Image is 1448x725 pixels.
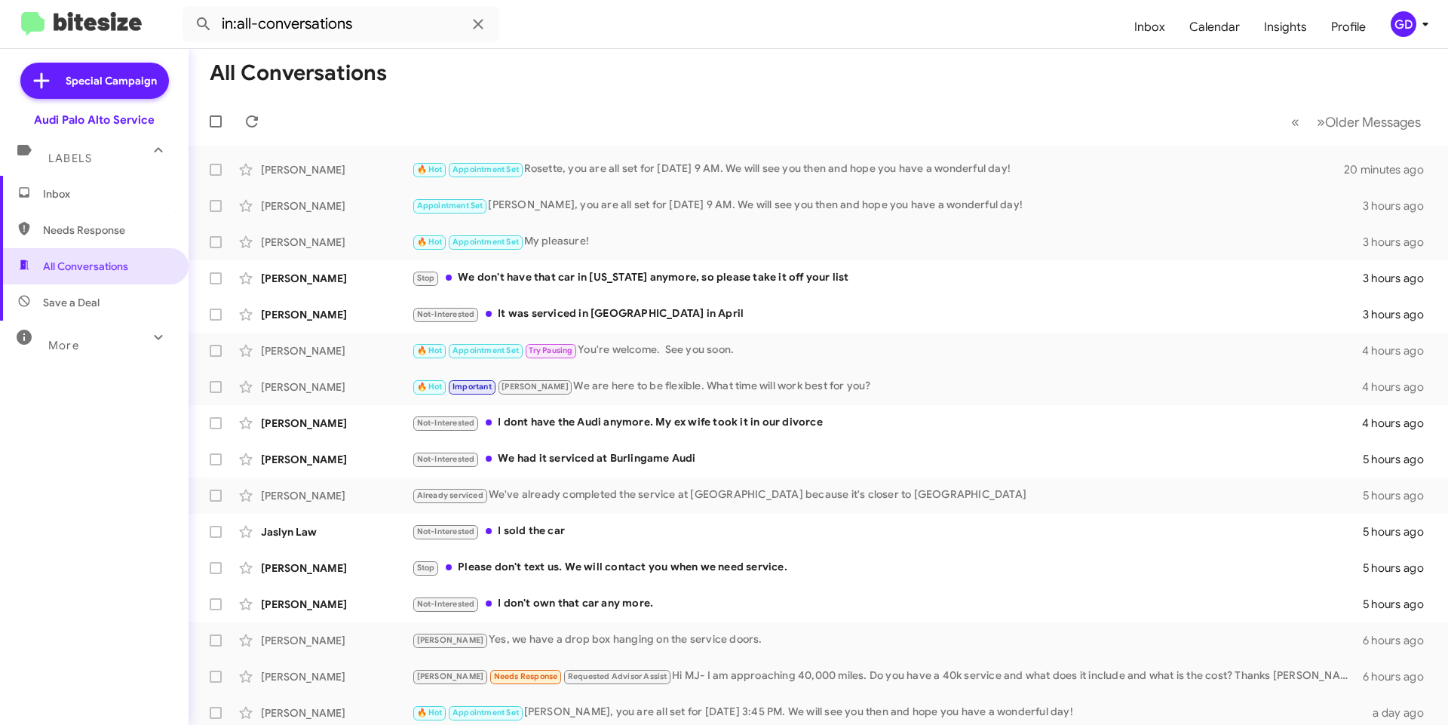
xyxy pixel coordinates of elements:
input: Search [183,6,499,42]
div: [PERSON_NAME] [261,669,412,684]
span: Appointment Set [417,201,483,210]
span: Not-Interested [417,527,475,536]
div: [PERSON_NAME], you are all set for [DATE] 9 AM. We will see you then and hope you have a wonderfu... [412,197,1363,214]
div: [PERSON_NAME] [261,271,412,286]
div: GD [1391,11,1416,37]
span: More [48,339,79,352]
span: Not-Interested [417,599,475,609]
div: [PERSON_NAME] [261,452,412,467]
div: I don't own that car any more. [412,595,1363,613]
div: Jaslyn Law [261,524,412,539]
span: 🔥 Hot [417,382,443,392]
span: [PERSON_NAME] [502,382,569,392]
span: 🔥 Hot [417,237,443,247]
span: Stop [417,563,435,573]
button: Next [1308,106,1430,137]
span: All Conversations [43,259,128,274]
span: Not-Interested [417,418,475,428]
div: 5 hours ago [1363,488,1436,503]
div: [PERSON_NAME] [261,198,412,214]
nav: Page navigation example [1283,106,1430,137]
span: Appointment Set [452,237,519,247]
span: Save a Deal [43,295,100,310]
span: Appointment Set [452,708,519,717]
span: Labels [48,152,92,165]
span: 🔥 Hot [417,164,443,174]
span: » [1317,112,1325,131]
div: [PERSON_NAME] [261,597,412,612]
div: 4 hours ago [1362,416,1436,431]
div: 5 hours ago [1363,561,1436,576]
div: 4 hours ago [1362,379,1436,395]
span: Needs Response [43,223,171,238]
span: 🔥 Hot [417,346,443,355]
div: Yes, we have a drop box hanging on the service doors. [412,631,1363,649]
div: Hi MJ- I am approaching 40,000 miles. Do you have a 40k service and what does it include and what... [412,668,1363,685]
div: [PERSON_NAME] [261,379,412,395]
div: [PERSON_NAME] [261,705,412,720]
div: [PERSON_NAME] [261,416,412,431]
div: a day ago [1364,705,1436,720]
div: Please don't text us. We will contact you when we need service. [412,559,1363,576]
h1: All Conversations [210,61,387,85]
span: [PERSON_NAME] [417,671,484,681]
div: [PERSON_NAME] [261,162,412,177]
div: You're welcome. See you soon. [412,342,1362,359]
span: Special Campaign [66,73,157,88]
div: 3 hours ago [1363,198,1436,214]
div: We are here to be flexible. What time will work best for you? [412,378,1362,395]
span: 🔥 Hot [417,708,443,717]
div: It was serviced in [GEOGRAPHIC_DATA] in April [412,306,1363,323]
div: 5 hours ago [1363,524,1436,539]
span: Important [452,382,492,392]
div: 3 hours ago [1363,307,1436,322]
span: [PERSON_NAME] [417,635,484,645]
span: « [1291,112,1299,131]
div: 5 hours ago [1363,452,1436,467]
span: Appointment Set [452,346,519,355]
span: Not-Interested [417,454,475,464]
div: [PERSON_NAME], you are all set for [DATE] 3:45 PM. We will see you then and hope you have a wonde... [412,704,1364,721]
div: [PERSON_NAME] [261,343,412,358]
div: 4 hours ago [1362,343,1436,358]
div: [PERSON_NAME] [261,561,412,576]
div: [PERSON_NAME] [261,235,412,250]
a: Inbox [1122,5,1177,49]
span: Try Pausing [529,346,572,355]
a: Insights [1252,5,1319,49]
div: Rosette, you are all set for [DATE] 9 AM. We will see you then and hope you have a wonderful day! [412,161,1345,178]
div: 6 hours ago [1363,669,1436,684]
span: Not-Interested [417,309,475,319]
div: 5 hours ago [1363,597,1436,612]
span: Stop [417,273,435,283]
a: Special Campaign [20,63,169,99]
div: 6 hours ago [1363,633,1436,648]
button: Previous [1282,106,1308,137]
div: 3 hours ago [1363,235,1436,250]
span: Appointment Set [452,164,519,174]
span: Inbox [43,186,171,201]
div: [PERSON_NAME] [261,633,412,648]
div: Audi Palo Alto Service [34,112,155,127]
span: Older Messages [1325,114,1421,131]
div: I sold the car [412,523,1363,540]
div: [PERSON_NAME] [261,488,412,503]
span: Requested Advisor Assist [568,671,667,681]
div: [PERSON_NAME] [261,307,412,322]
span: Already serviced [417,490,483,500]
span: Needs Response [494,671,558,681]
div: We don't have that car in [US_STATE] anymore, so please take it off your list [412,269,1363,287]
div: My pleasure! [412,233,1363,250]
div: 20 minutes ago [1345,162,1436,177]
div: We had it serviced at Burlingame Audi [412,450,1363,468]
button: GD [1378,11,1431,37]
div: We've already completed the service at [GEOGRAPHIC_DATA] because it's closer to [GEOGRAPHIC_DATA] [412,487,1363,504]
div: I dont have the Audi anymore. My ex wife took it in our divorce [412,414,1362,432]
a: Profile [1319,5,1378,49]
div: 3 hours ago [1363,271,1436,286]
a: Calendar [1177,5,1252,49]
